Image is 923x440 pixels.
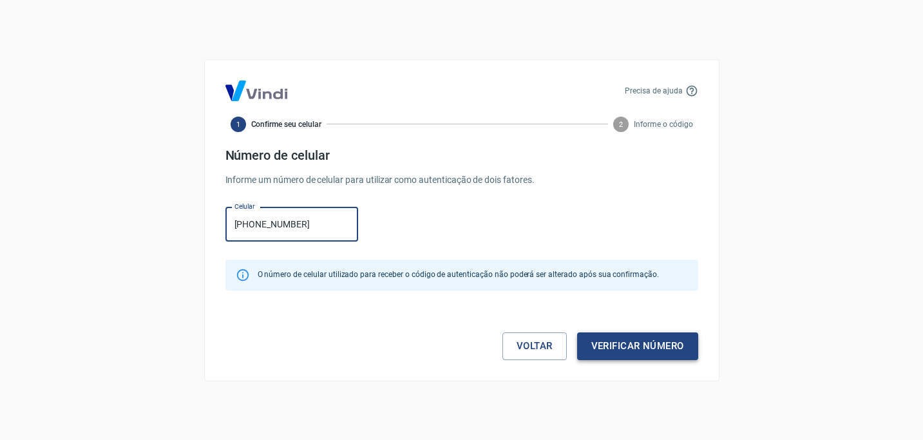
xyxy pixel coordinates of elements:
span: Confirme seu celular [251,119,321,130]
text: 1 [236,120,240,128]
a: Voltar [502,332,567,359]
div: O número de celular utilizado para receber o código de autenticação não poderá ser alterado após ... [258,263,659,287]
h4: Número de celular [225,148,698,163]
img: Logo Vind [225,81,287,101]
p: Informe um número de celular para utilizar como autenticação de dois fatores. [225,173,698,187]
text: 2 [619,120,623,128]
span: Informe o código [634,119,692,130]
label: Celular [234,202,255,211]
button: Verificar número [577,332,698,359]
p: Precisa de ajuda [625,85,682,97]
